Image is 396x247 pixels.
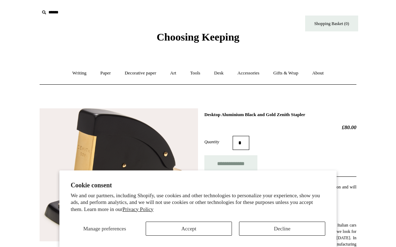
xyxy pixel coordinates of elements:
[71,222,139,236] button: Manage preferences
[122,206,153,212] a: Privacy Policy
[71,192,325,213] p: We and our partners, including Shopify, use cookies and other technologies to personalize your ex...
[118,64,163,83] a: Decorative paper
[204,124,356,131] h2: £80.00
[164,64,182,83] a: Art
[267,64,305,83] a: Gifts & Wrap
[157,31,239,43] span: Choosing Keeping
[239,222,325,236] button: Decline
[94,64,117,83] a: Paper
[157,37,239,42] a: Choosing Keeping
[231,64,266,83] a: Accessories
[305,16,358,31] a: Shopping Basket (0)
[83,226,126,231] span: Manage preferences
[146,222,232,236] button: Accept
[204,139,233,145] label: Quantity
[204,112,356,118] h1: Desktop Aluminium Black and Gold Zenith Stapler
[208,64,230,83] a: Desk
[71,182,325,189] h2: Cookie consent
[40,108,198,241] img: Desktop Aluminium Black and Gold Zenith Stapler
[184,64,207,83] a: Tools
[306,64,330,83] a: About
[66,64,93,83] a: Writing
